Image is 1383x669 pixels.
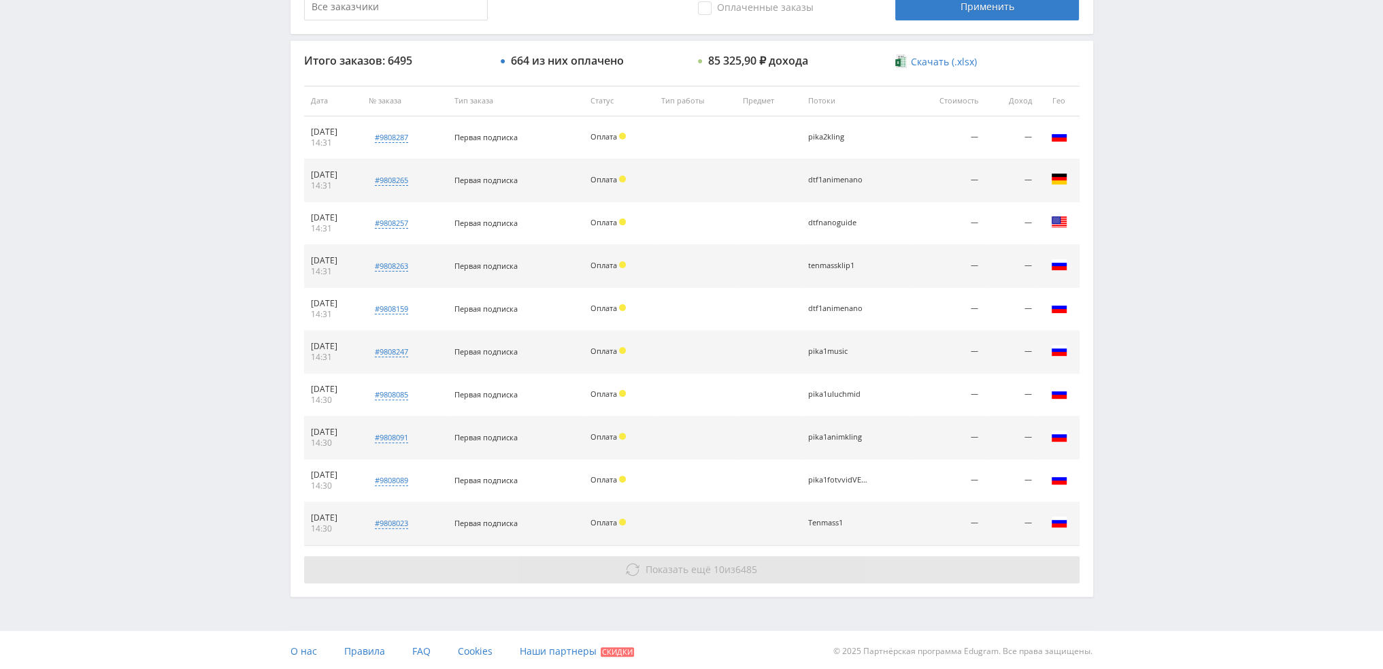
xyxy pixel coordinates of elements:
img: rus.png [1051,385,1067,402]
div: [DATE] [311,341,355,352]
div: #9808263 [375,261,408,272]
span: Первая подписка [454,518,518,528]
div: pika1music [808,347,869,356]
img: rus.png [1051,471,1067,487]
div: 85 325,90 ₽ дохода [708,54,808,67]
div: dtfnanoguide [808,218,869,227]
span: Первая подписка [454,261,518,271]
th: Потоки [801,86,910,116]
span: Первая подписка [454,432,518,442]
div: pika1fotvvidVEO3 [808,476,869,485]
div: 14:31 [311,352,355,363]
div: #9808257 [375,218,408,229]
span: Холд [619,261,626,268]
td: — [985,374,1038,417]
span: Холд [619,304,626,311]
div: 14:30 [311,523,355,534]
td: — [910,417,985,459]
div: 14:31 [311,266,355,277]
div: #9808247 [375,346,408,357]
td: — [985,417,1038,459]
div: [DATE] [311,512,355,523]
div: Tenmass1 [808,519,869,527]
th: Дата [304,86,362,116]
span: Скидки [601,647,634,657]
span: Показать ещё [646,563,711,576]
span: Оплата [590,346,617,356]
span: Холд [619,476,626,483]
span: Оплата [590,217,617,227]
span: Оплата [590,517,617,527]
div: 14:31 [311,223,355,234]
td: — [910,502,985,545]
span: Оплата [590,174,617,184]
th: Гео [1039,86,1080,116]
img: deu.png [1051,171,1067,187]
span: Холд [619,390,626,397]
span: из [646,563,757,576]
img: rus.png [1051,428,1067,444]
img: xlsx [895,54,907,68]
div: #9808091 [375,432,408,443]
img: rus.png [1051,257,1067,273]
span: Первая подписка [454,475,518,485]
th: Предмет [736,86,801,116]
span: Cookies [458,644,493,657]
div: pika2kling [808,133,869,142]
span: Оплата [590,260,617,270]
span: Холд [619,133,626,140]
div: dtf1animenano [808,176,869,184]
td: — [910,288,985,331]
span: Первая подписка [454,132,518,142]
div: [DATE] [311,470,355,480]
div: #9808023 [375,518,408,529]
span: Холд [619,176,626,182]
span: Наши партнеры [520,644,597,657]
div: [DATE] [311,127,355,137]
td: — [985,331,1038,374]
span: Холд [619,519,626,525]
span: Первая подписка [454,218,518,228]
th: Тип работы [654,86,736,116]
span: Скачать (.xlsx) [911,56,977,67]
td: — [985,116,1038,159]
th: Статус [584,86,654,116]
div: #9808287 [375,132,408,143]
td: — [985,459,1038,502]
span: 6485 [735,563,757,576]
div: 14:30 [311,395,355,406]
div: 14:30 [311,438,355,448]
span: Холд [619,433,626,440]
span: 10 [714,563,724,576]
span: Оплата [590,389,617,399]
img: usa.png [1051,214,1067,230]
div: pika1animkling [808,433,869,442]
td: — [985,502,1038,545]
div: 664 из них оплачено [511,54,624,67]
img: rus.png [1051,299,1067,316]
div: pika1uluchmid [808,390,869,399]
button: Показать ещё 10из6485 [304,556,1080,583]
span: FAQ [412,644,431,657]
th: Тип заказа [448,86,584,116]
div: 14:31 [311,180,355,191]
span: Первая подписка [454,175,518,185]
div: [DATE] [311,384,355,395]
div: Итого заказов: 6495 [304,54,488,67]
td: — [910,459,985,502]
a: Скачать (.xlsx) [895,55,977,69]
span: Первая подписка [454,304,518,314]
td: — [910,202,985,245]
span: Холд [619,218,626,225]
td: — [985,245,1038,288]
div: [DATE] [311,212,355,223]
div: [DATE] [311,169,355,180]
div: [DATE] [311,255,355,266]
div: #9808265 [375,175,408,186]
div: [DATE] [311,298,355,309]
span: Оплата [590,431,617,442]
div: #9808159 [375,304,408,314]
img: rus.png [1051,128,1067,144]
span: Холд [619,347,626,354]
span: О нас [290,644,317,657]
